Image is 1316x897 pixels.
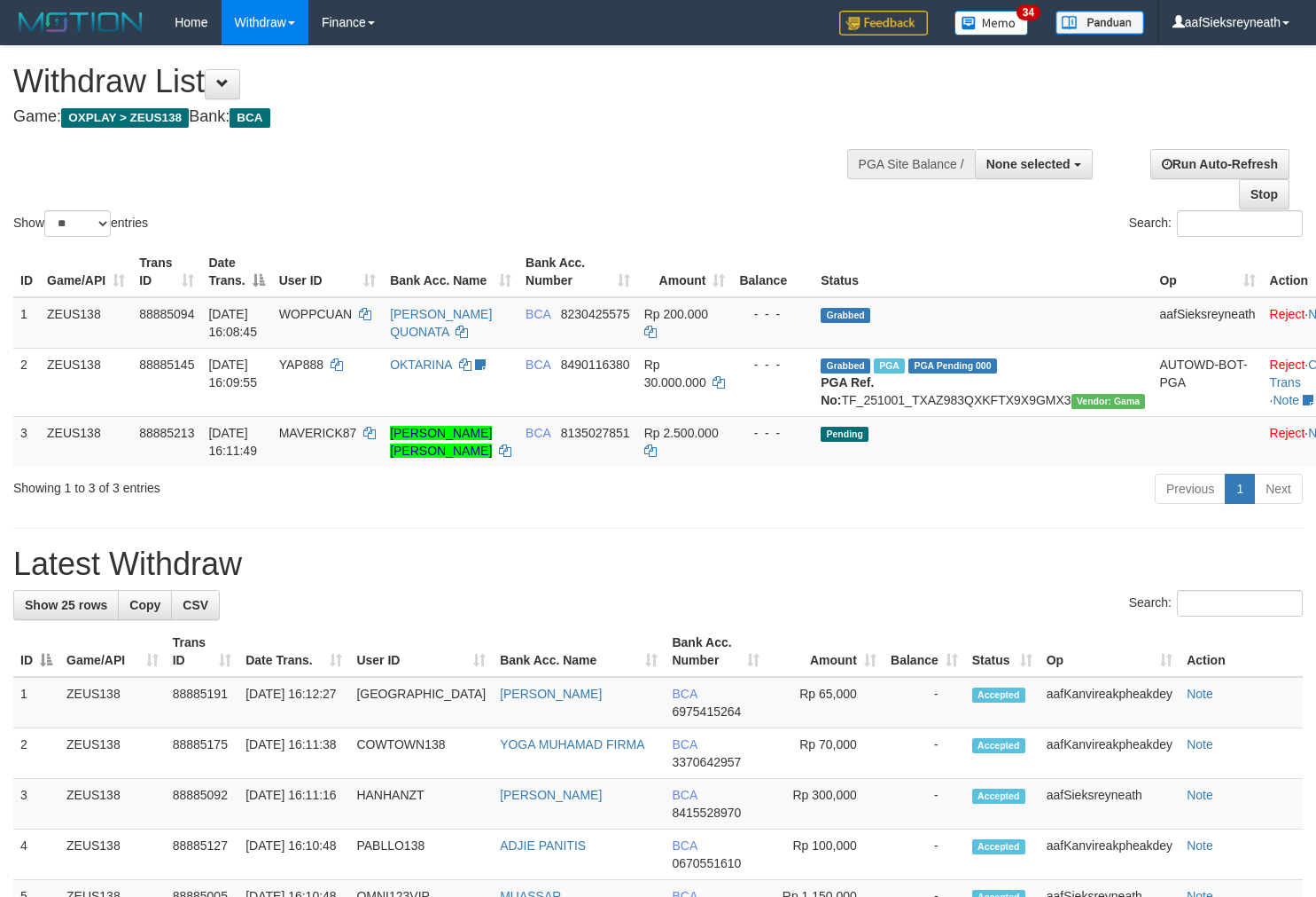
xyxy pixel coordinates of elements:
th: Bank Acc. Number: activate to sort column ascending [518,247,637,297]
span: Grabbed [821,358,870,374]
a: Note [1187,687,1213,701]
span: Copy 8135027851 to clipboard [561,426,630,440]
td: 2 [13,348,40,416]
a: Previous [1155,474,1226,504]
span: Copy 6975415264 to clipboard [672,704,741,719]
th: Balance [732,247,814,297]
th: Date Trans.: activate to sort column descending [201,247,271,297]
span: Rp 200.000 [644,307,708,321]
th: Balance: activate to sort column ascending [884,626,965,677]
span: Accepted [972,789,1025,804]
td: ZEUS138 [40,416,132,467]
span: YAP888 [279,358,323,372]
label: Search: [1129,210,1303,237]
td: aafSieksreyneath [1152,297,1262,349]
th: Action [1180,626,1303,677]
span: 34 [1016,4,1040,20]
td: COWTOWN138 [349,728,493,779]
td: ZEUS138 [40,297,132,349]
td: Rp 100,000 [767,830,884,880]
span: BCA [230,108,269,128]
td: aafKanvireakpheakdey [1040,728,1180,779]
a: [PERSON_NAME] QUONATA [390,307,492,339]
span: Rp 30.000.000 [644,358,706,389]
input: Search: [1177,210,1303,237]
th: Amount: activate to sort column ascending [767,626,884,677]
span: BCA [526,358,550,372]
span: Show 25 rows [25,598,107,612]
span: BCA [672,838,697,853]
th: Game/API: activate to sort column ascending [59,626,166,677]
td: ZEUS138 [59,728,166,779]
a: [PERSON_NAME] [500,687,602,701]
td: - [884,728,965,779]
td: - [884,779,965,830]
td: - [884,830,965,880]
a: [PERSON_NAME] [PERSON_NAME] [390,426,492,458]
span: Rp 2.500.000 [644,426,719,440]
img: Feedback.jpg [839,11,928,35]
span: None selected [986,157,1071,171]
span: Accepted [972,738,1025,753]
span: Accepted [972,688,1025,703]
td: 1 [13,297,40,349]
th: Trans ID: activate to sort column ascending [166,626,239,677]
div: - - - [739,356,806,374]
span: Accepted [972,839,1025,854]
h4: Game: Bank: [13,108,860,126]
span: Copy 8415528970 to clipboard [672,806,741,820]
td: ZEUS138 [59,677,166,728]
th: Op: activate to sort column ascending [1040,626,1180,677]
a: Show 25 rows [13,590,119,620]
span: [DATE] 16:11:49 [208,426,257,458]
a: OKTARINA [390,358,452,372]
th: ID: activate to sort column descending [13,626,59,677]
td: [DATE] 16:10:48 [238,830,349,880]
td: 2 [13,728,59,779]
th: User ID: activate to sort column ascending [349,626,493,677]
h1: Latest Withdraw [13,547,1303,582]
th: Amount: activate to sort column ascending [637,247,733,297]
th: Bank Acc. Name: activate to sort column ascending [493,626,665,677]
th: Trans ID: activate to sort column ascending [132,247,201,297]
td: aafKanvireakpheakdey [1040,677,1180,728]
td: 4 [13,830,59,880]
div: - - - [739,424,806,442]
span: BCA [672,687,697,701]
a: Next [1254,474,1303,504]
td: ZEUS138 [40,348,132,416]
td: 88885175 [166,728,239,779]
button: None selected [975,149,1093,179]
span: [DATE] 16:08:45 [208,307,257,339]
td: [DATE] 16:11:16 [238,779,349,830]
img: MOTION_logo.png [13,9,148,35]
span: Copy 8490116380 to clipboard [561,358,630,372]
th: Status [814,247,1152,297]
td: 3 [13,416,40,467]
th: Op: activate to sort column ascending [1152,247,1262,297]
h1: Withdraw List [13,64,860,99]
span: WOPPCUAN [279,307,352,321]
th: Date Trans.: activate to sort column ascending [238,626,349,677]
span: Copy 0670551610 to clipboard [672,856,741,870]
td: aafKanvireakpheakdey [1040,830,1180,880]
a: CSV [171,590,220,620]
td: Rp 65,000 [767,677,884,728]
td: Rp 300,000 [767,779,884,830]
a: Reject [1270,426,1305,440]
span: Grabbed [821,308,870,323]
th: Bank Acc. Number: activate to sort column ascending [665,626,766,677]
span: Pending [821,427,868,442]
span: Copy 8230425575 to clipboard [561,307,630,321]
td: TF_251001_TXAZ983QXKFTX9X9GMX3 [814,348,1152,416]
span: 88885094 [139,307,194,321]
span: MAVERICK87 [279,426,357,440]
img: panduan.png [1055,11,1144,35]
td: PABLLO138 [349,830,493,880]
th: Bank Acc. Name: activate to sort column ascending [383,247,518,297]
div: PGA Site Balance / [847,149,975,179]
span: PGA Pending [908,358,997,374]
span: 88885213 [139,426,194,440]
td: [DATE] 16:11:38 [238,728,349,779]
label: Show entries [13,210,148,237]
